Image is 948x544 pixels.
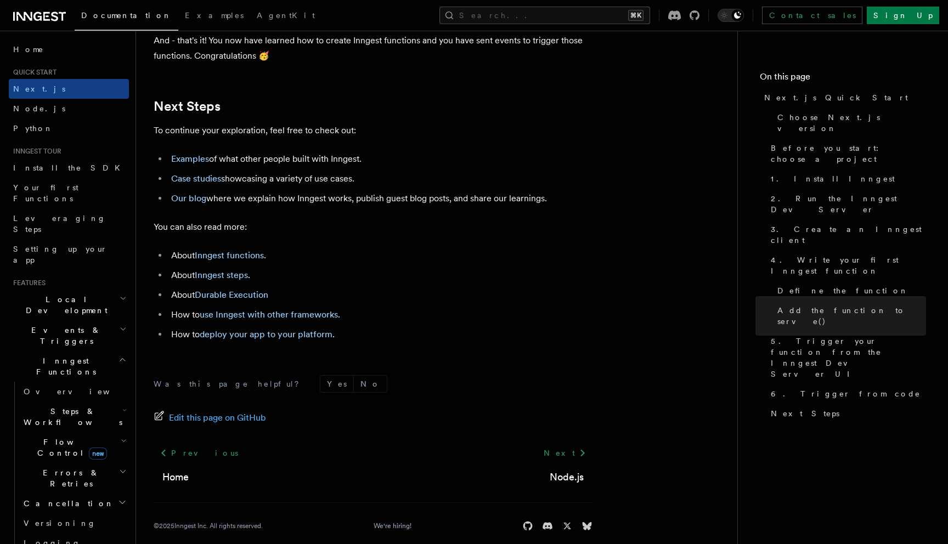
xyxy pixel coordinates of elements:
[718,9,744,22] button: Toggle dark mode
[771,408,839,419] span: Next Steps
[374,522,411,530] a: We're hiring!
[154,522,263,530] div: © 2025 Inngest Inc. All rights reserved.
[537,443,592,463] a: Next
[766,331,926,384] a: 5. Trigger your function from the Inngest Dev Server UI
[171,154,209,164] a: Examples
[13,44,44,55] span: Home
[771,193,926,215] span: 2. Run the Inngest Dev Server
[9,320,129,351] button: Events & Triggers
[178,3,250,30] a: Examples
[9,355,119,377] span: Inngest Functions
[766,250,926,281] a: 4. Write your first Inngest function
[168,287,592,303] li: About
[771,224,926,246] span: 3. Create an Inngest client
[760,88,926,107] a: Next.js Quick Start
[9,208,129,239] a: Leveraging Steps
[766,219,926,250] a: 3. Create an Inngest client
[171,193,206,203] a: Our blog
[19,513,129,533] a: Versioning
[320,376,353,392] button: Yes
[771,173,895,184] span: 1. Install Inngest
[9,118,129,138] a: Python
[13,183,78,203] span: Your first Functions
[9,39,129,59] a: Home
[13,104,65,113] span: Node.js
[168,248,592,263] li: About .
[168,191,592,206] li: where we explain how Inngest works, publish guest blog posts, and share our learnings.
[169,410,266,426] span: Edit this page on GitHub
[762,7,862,24] a: Contact sales
[764,92,908,103] span: Next.js Quick Start
[154,219,592,235] p: You can also read more:
[154,410,266,426] a: Edit this page on GitHub
[19,406,122,428] span: Steps & Workflows
[9,79,129,99] a: Next.js
[766,189,926,219] a: 2. Run the Inngest Dev Server
[168,327,592,342] li: How to .
[777,112,926,134] span: Choose Next.js version
[773,301,926,331] a: Add the function to serve()
[200,309,338,320] a: use Inngest with other frameworks
[81,11,172,20] span: Documentation
[766,169,926,189] a: 1. Install Inngest
[19,498,114,509] span: Cancellation
[777,285,909,296] span: Define the function
[19,437,121,458] span: Flow Control
[24,387,137,396] span: Overview
[771,254,926,276] span: 4. Write your first Inngest function
[195,250,264,260] a: Inngest functions
[9,279,46,287] span: Features
[9,178,129,208] a: Your first Functions
[154,99,221,114] a: Next Steps
[9,290,129,320] button: Local Development
[13,84,65,93] span: Next.js
[9,325,120,347] span: Events & Triggers
[13,245,108,264] span: Setting up your app
[75,3,178,31] a: Documentation
[24,519,96,528] span: Versioning
[19,463,129,494] button: Errors & Retries
[550,469,584,485] a: Node.js
[154,378,307,389] p: Was this page helpful?
[9,68,57,77] span: Quick start
[195,270,248,280] a: Inngest steps
[195,290,268,300] a: Durable Execution
[760,70,926,88] h4: On this page
[250,3,321,30] a: AgentKit
[168,151,592,167] li: of what other people built with Inngest.
[867,7,939,24] a: Sign Up
[89,447,107,460] span: new
[777,305,926,327] span: Add the function to serve()
[13,124,53,133] span: Python
[9,158,129,178] a: Install the SDK
[168,307,592,322] li: How to .
[13,214,106,234] span: Leveraging Steps
[766,404,926,423] a: Next Steps
[13,163,127,172] span: Install the SDK
[154,443,244,463] a: Previous
[168,268,592,283] li: About .
[628,10,644,21] kbd: ⌘K
[766,138,926,169] a: Before you start: choose a project
[439,7,650,24] button: Search...⌘K
[171,173,221,184] a: Case studies
[257,11,315,20] span: AgentKit
[168,171,592,186] li: showcasing a variety of use cases.
[200,329,332,339] a: deploy your app to your platform
[766,384,926,404] a: 6. Trigger from code
[9,99,129,118] a: Node.js
[154,33,592,64] p: And - that's it! You now have learned how to create Inngest functions and you have sent events to...
[771,336,926,379] span: 5. Trigger your function from the Inngest Dev Server UI
[773,107,926,138] a: Choose Next.js version
[19,432,129,463] button: Flow Controlnew
[185,11,244,20] span: Examples
[19,494,129,513] button: Cancellation
[9,351,129,382] button: Inngest Functions
[9,147,61,156] span: Inngest tour
[154,123,592,138] p: To continue your exploration, feel free to check out:
[19,467,119,489] span: Errors & Retries
[19,401,129,432] button: Steps & Workflows
[773,281,926,301] a: Define the function
[9,294,120,316] span: Local Development
[771,143,926,165] span: Before you start: choose a project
